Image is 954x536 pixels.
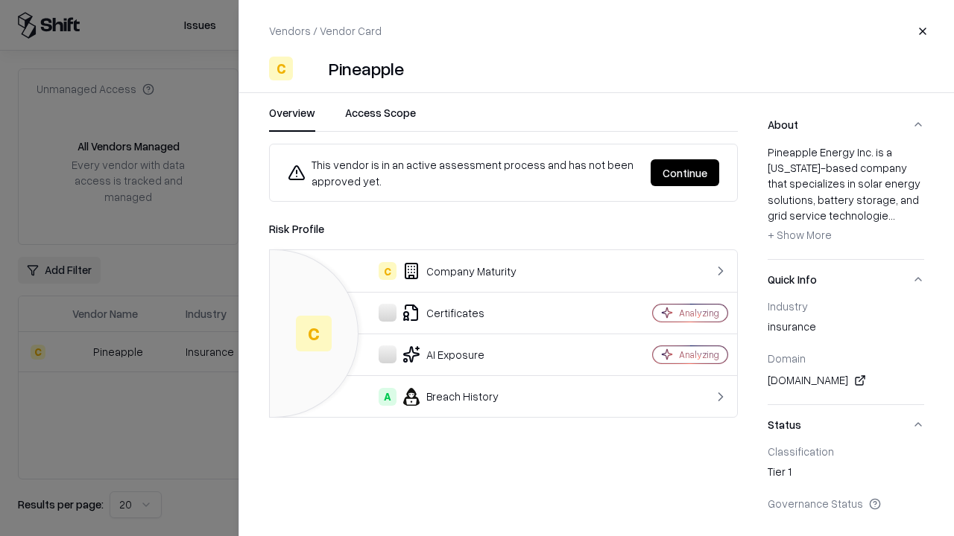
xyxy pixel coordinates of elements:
img: Pineapple [299,57,323,80]
div: Pineapple Energy Inc. is a [US_STATE]-based company that specializes in solar energy solutions, b... [768,144,924,247]
div: insurance [768,319,924,339]
button: Continue [651,159,719,186]
div: Industry [768,299,924,313]
div: About [768,144,924,259]
button: Status [768,405,924,444]
div: Company Maturity [282,262,601,280]
div: Certificates [282,304,601,322]
span: ... [888,208,895,222]
div: Pineapple [329,57,404,80]
div: Tier 1 [768,464,924,485]
div: C [296,316,332,351]
div: A [379,388,397,406]
div: Quick Info [768,299,924,404]
p: Vendors / Vendor Card [269,23,382,39]
div: This vendor is in an active assessment process and has not been approved yet. [288,156,639,189]
div: Domain [768,351,924,365]
div: Analyzing [679,307,719,319]
div: Analyzing [679,348,719,361]
button: Overview [269,105,315,132]
div: Breach History [282,388,601,406]
div: [DOMAIN_NAME] [768,371,924,389]
div: C [269,57,293,80]
div: Risk Profile [269,220,738,237]
button: Quick Info [768,260,924,299]
div: Governance Status [768,497,924,510]
button: + Show More [768,223,832,247]
div: AI Exposure [282,345,601,363]
button: Access Scope [345,105,416,132]
div: Classification [768,444,924,458]
div: C [379,262,397,280]
button: About [768,105,924,144]
span: + Show More [768,228,832,241]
